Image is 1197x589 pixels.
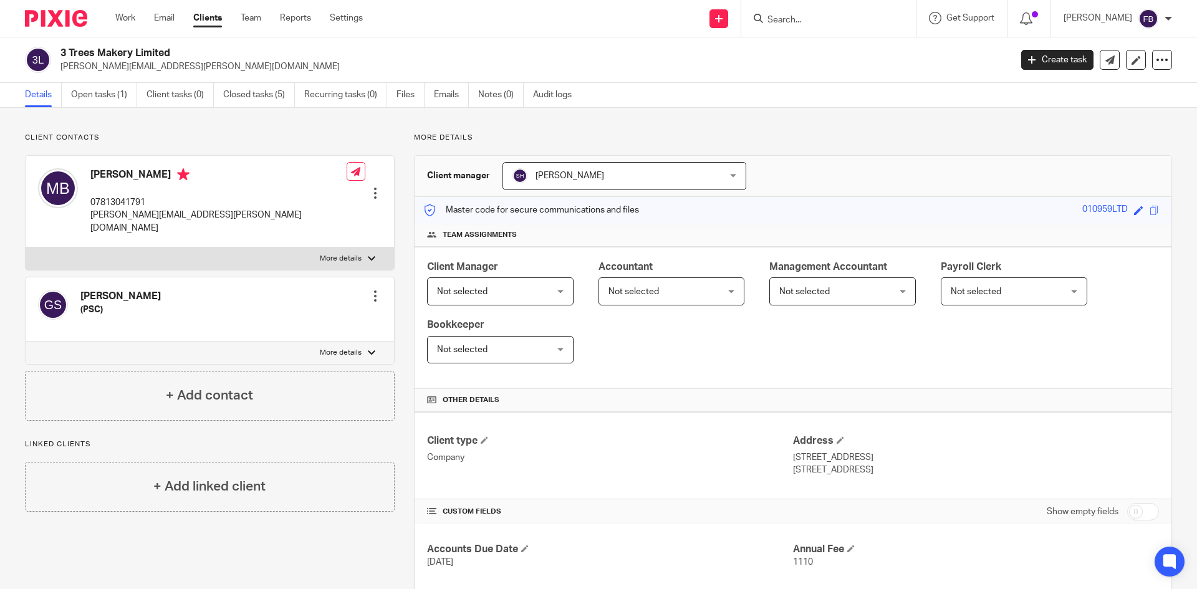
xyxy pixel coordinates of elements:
[90,196,347,209] p: 07813041791
[427,507,793,517] h4: CUSTOM FIELDS
[90,168,347,184] h4: [PERSON_NAME]
[223,83,295,107] a: Closed tasks (5)
[779,287,830,296] span: Not selected
[25,47,51,73] img: svg%3E
[25,133,395,143] p: Client contacts
[1138,9,1158,29] img: svg%3E
[793,434,1159,448] h4: Address
[608,287,659,296] span: Not selected
[177,168,190,181] i: Primary
[443,395,499,405] span: Other details
[946,14,994,22] span: Get Support
[115,12,135,24] a: Work
[1047,505,1118,518] label: Show empty fields
[437,287,488,296] span: Not selected
[280,12,311,24] a: Reports
[397,83,425,107] a: Files
[478,83,524,107] a: Notes (0)
[193,12,222,24] a: Clients
[427,451,793,464] p: Company
[427,262,498,272] span: Client Manager
[793,451,1159,464] p: [STREET_ADDRESS]
[1021,50,1094,70] a: Create task
[437,345,488,354] span: Not selected
[25,83,62,107] a: Details
[427,320,484,330] span: Bookkeeper
[766,15,878,26] input: Search
[793,543,1159,556] h4: Annual Fee
[320,254,362,264] p: More details
[80,290,161,303] h4: [PERSON_NAME]
[793,464,1159,476] p: [STREET_ADDRESS]
[941,262,1001,272] span: Payroll Clerk
[60,47,814,60] h2: 3 Trees Makery Limited
[330,12,363,24] a: Settings
[769,262,887,272] span: Management Accountant
[427,434,793,448] h4: Client type
[443,230,517,240] span: Team assignments
[71,83,137,107] a: Open tasks (1)
[166,386,253,405] h4: + Add contact
[1082,203,1128,218] div: 010959LTD
[424,204,639,216] p: Master code for secure communications and files
[80,304,161,316] h5: (PSC)
[153,477,266,496] h4: + Add linked client
[154,12,175,24] a: Email
[512,168,527,183] img: svg%3E
[598,262,653,272] span: Accountant
[951,287,1001,296] span: Not selected
[90,209,347,234] p: [PERSON_NAME][EMAIL_ADDRESS][PERSON_NAME][DOMAIN_NAME]
[414,133,1172,143] p: More details
[533,83,581,107] a: Audit logs
[147,83,214,107] a: Client tasks (0)
[434,83,469,107] a: Emails
[1064,12,1132,24] p: [PERSON_NAME]
[25,10,87,27] img: Pixie
[38,290,68,320] img: svg%3E
[793,558,813,567] span: 1110
[25,439,395,449] p: Linked clients
[320,348,362,358] p: More details
[60,60,1002,73] p: [PERSON_NAME][EMAIL_ADDRESS][PERSON_NAME][DOMAIN_NAME]
[304,83,387,107] a: Recurring tasks (0)
[536,171,604,180] span: [PERSON_NAME]
[38,168,78,208] img: svg%3E
[427,543,793,556] h4: Accounts Due Date
[427,170,490,182] h3: Client manager
[427,558,453,567] span: [DATE]
[241,12,261,24] a: Team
